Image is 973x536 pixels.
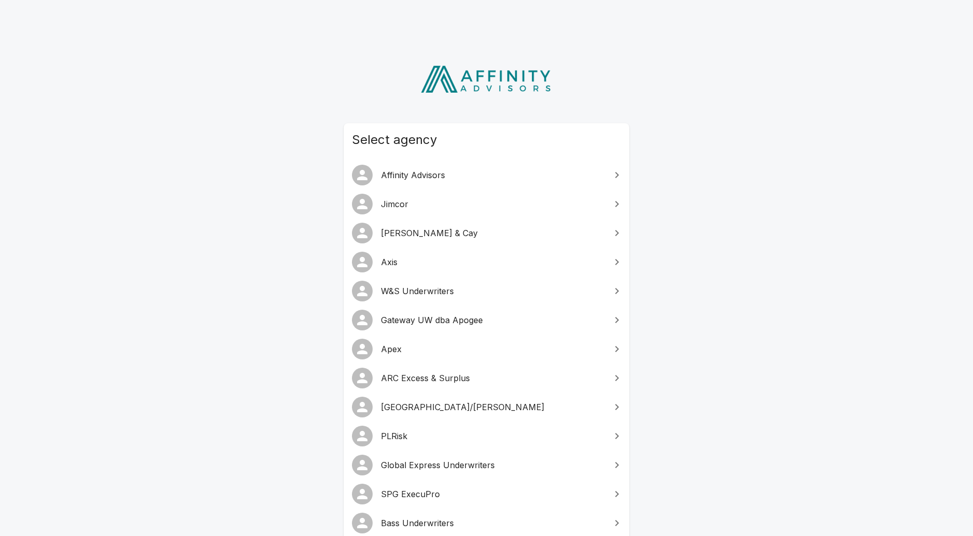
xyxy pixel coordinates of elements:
[344,393,629,422] a: [GEOGRAPHIC_DATA]/[PERSON_NAME]
[344,451,629,480] a: Global Express Underwriters
[381,285,605,297] span: W&S Underwriters
[344,480,629,509] a: SPG ExecuPro
[381,256,605,268] span: Axis
[344,277,629,306] a: W&S Underwriters
[344,422,629,451] a: PLRisk
[381,343,605,355] span: Apex
[381,430,605,442] span: PLRisk
[381,314,605,326] span: Gateway UW dba Apogee
[381,198,605,210] span: Jimcor
[412,62,561,96] img: Affinity Advisors Logo
[344,364,629,393] a: ARC Excess & Surplus
[344,335,629,364] a: Apex
[381,459,605,471] span: Global Express Underwriters
[381,227,605,239] span: [PERSON_NAME] & Cay
[381,372,605,384] span: ARC Excess & Surplus
[344,219,629,248] a: [PERSON_NAME] & Cay
[381,401,605,413] span: [GEOGRAPHIC_DATA]/[PERSON_NAME]
[381,517,605,529] span: Bass Underwriters
[381,488,605,500] span: SPG ExecuPro
[352,132,621,148] span: Select agency
[381,169,605,181] span: Affinity Advisors
[344,306,629,335] a: Gateway UW dba Apogee
[344,248,629,277] a: Axis
[344,161,629,190] a: Affinity Advisors
[344,190,629,219] a: Jimcor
